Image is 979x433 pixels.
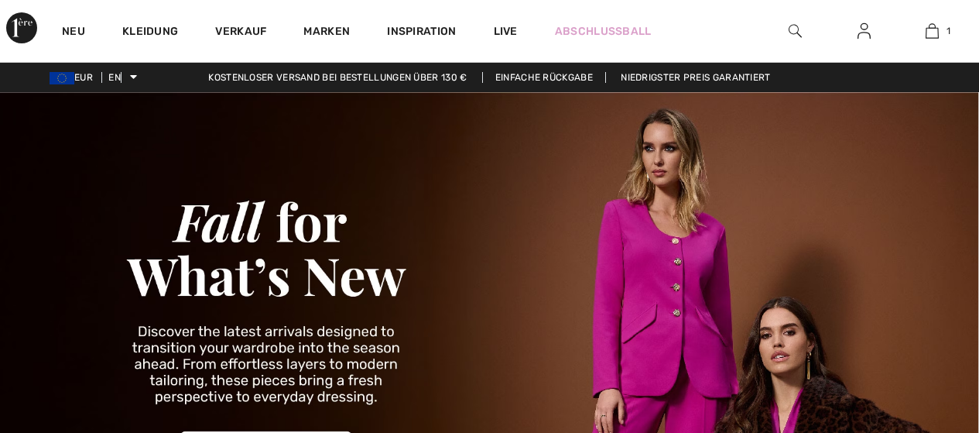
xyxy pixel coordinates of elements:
[122,25,178,38] font: Kleidung
[494,23,518,40] a: Live
[555,25,652,38] font: Abschlussball
[621,72,770,83] font: Niedrigster Preis garantiert
[215,25,266,38] font: Verkauf
[62,25,85,38] font: Neu
[899,22,966,40] a: 1
[845,22,883,41] a: Anmelden
[215,25,266,41] a: Verkauf
[608,72,782,83] a: Niedrigster Preis garantiert
[303,25,350,41] a: Marken
[196,72,479,83] a: Kostenloser Versand bei Bestellungen über 130 €
[857,22,871,40] img: Meine Daten
[6,12,37,43] img: 1ère Avenue
[555,23,652,40] a: Abschlussball
[494,25,518,38] font: Live
[122,25,178,41] a: Kleidung
[62,25,85,41] a: Neu
[482,72,606,83] a: Einfache Rückgabe
[495,72,593,83] font: Einfache Rückgabe
[208,72,467,83] font: Kostenloser Versand bei Bestellungen über 130 €
[926,22,939,40] img: Meine Tasche
[789,22,802,40] img: Durchsuchen Sie die Website
[74,72,93,83] font: EUR
[387,25,456,38] font: Inspiration
[868,387,964,425] iframe: Öffnet ein Widget, in dem Sie weitere Informationen finden
[303,25,350,38] font: Marken
[50,72,74,84] img: Euro
[108,72,121,83] font: EN
[946,26,950,36] font: 1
